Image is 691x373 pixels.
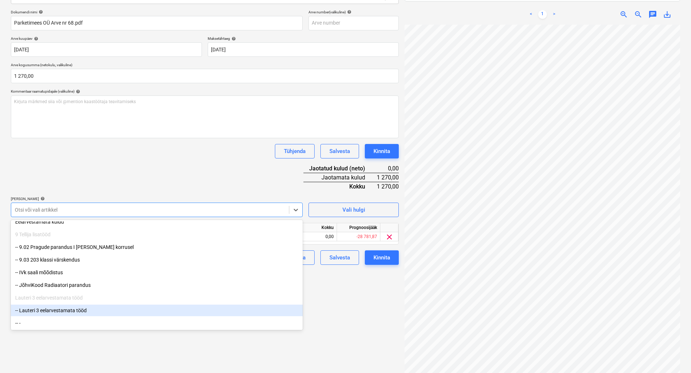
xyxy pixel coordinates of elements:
div: -- Lauteri 3 eelarvestamata tööd [11,305,303,316]
input: Dokumendi nimi [11,16,303,30]
button: Tühjenda [275,144,315,158]
div: [PERSON_NAME] [11,196,303,201]
div: -- 9.02 Pragude parandus I ja II korrusel [11,241,303,253]
button: Kinnita [365,144,399,158]
a: Next page [550,10,558,19]
input: Arve kuupäeva pole määratud. [11,42,202,57]
span: help [37,10,43,14]
div: -- - [11,317,303,329]
div: Dokumendi nimi [11,10,303,14]
p: Arve kogusumma (netokulu, valikuline) [11,63,399,69]
div: Kinnita [373,253,390,262]
div: Kokku [294,223,337,232]
div: -- IVk saali mõõdistus [11,267,303,278]
span: help [39,196,45,201]
div: Eelarvestamata kulud [11,216,303,228]
span: help [74,89,80,94]
input: Arve kogusumma (netokulu, valikuline) [11,69,399,83]
span: help [230,37,236,41]
div: Arve kuupäev [11,36,202,41]
div: Kokku [303,182,377,191]
div: -- 9.03 203 klassi värskendus [11,254,303,266]
span: clear [385,233,394,241]
span: help [346,10,351,14]
div: Kinnita [373,147,390,156]
div: Maksetähtaeg [208,36,399,41]
div: Prognoosijääk [337,223,380,232]
div: Lauteri 3 eelarvestamata tööd [11,292,303,304]
div: -- 9.02 Pragude parandus I [PERSON_NAME] korrusel [11,241,303,253]
button: Kinnita [365,250,399,265]
div: -28 781,87 [337,232,380,241]
div: -- JõhviKood Radiaatori parandus [11,279,303,291]
div: Arve number (valikuline) [308,10,399,14]
div: Salvesta [329,253,350,262]
div: 9 Tellija lisatööd [11,229,303,240]
div: 0,00 [377,164,399,173]
div: 1 270,00 [377,182,399,191]
div: Tühjenda [284,147,306,156]
input: Arve number [308,16,399,30]
span: save_alt [663,10,671,19]
button: Salvesta [320,250,359,265]
div: Vali hulgi [342,205,365,215]
div: 0,00 [294,232,337,241]
input: Tähtaega pole määratud [208,42,399,57]
button: Salvesta [320,144,359,158]
span: zoom_out [634,10,643,19]
iframe: Chat Widget [655,338,691,373]
div: Jaotatud kulud (neto) [303,164,377,173]
span: zoom_in [619,10,628,19]
span: help [33,37,38,41]
div: Salvesta [329,147,350,156]
button: Vali hulgi [308,203,399,217]
span: chat [648,10,657,19]
a: Page 1 is your current page [538,10,547,19]
a: Previous page [527,10,535,19]
div: Jaotamata kulud [303,173,377,182]
div: 1 270,00 [377,173,399,182]
div: Kommentaar raamatupidajale (valikuline) [11,89,399,94]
